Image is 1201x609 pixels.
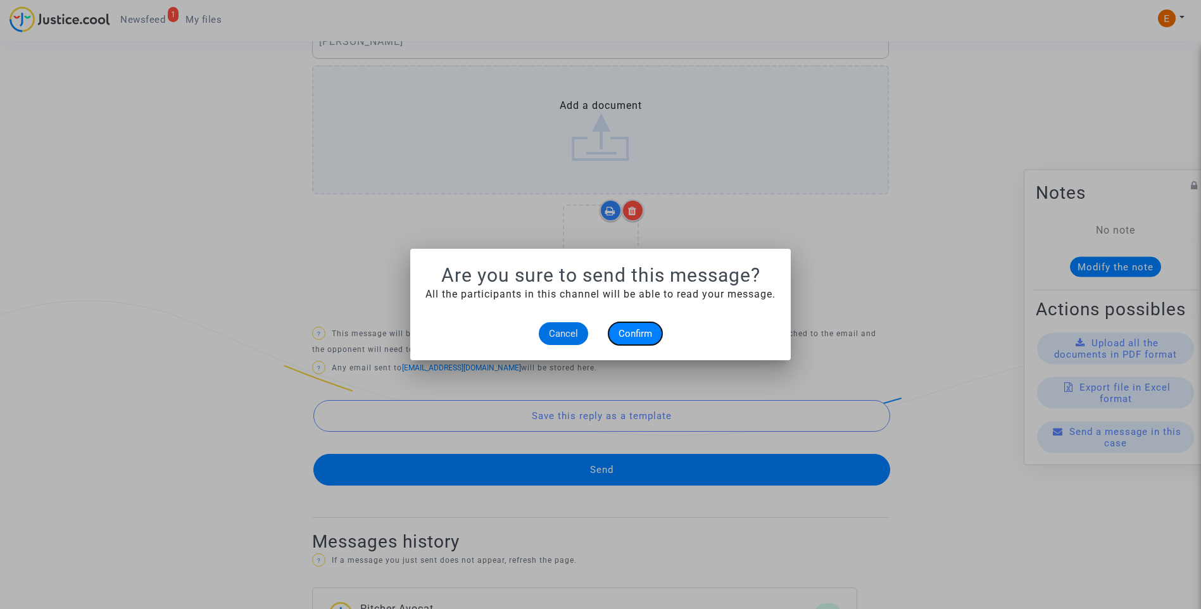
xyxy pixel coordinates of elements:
[425,264,776,287] h1: Are you sure to send this message?
[619,328,652,339] span: Confirm
[549,328,578,339] span: Cancel
[539,322,588,345] button: Cancel
[608,322,662,345] button: Confirm
[425,288,776,300] span: All the participants in this channel will be able to read your message.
